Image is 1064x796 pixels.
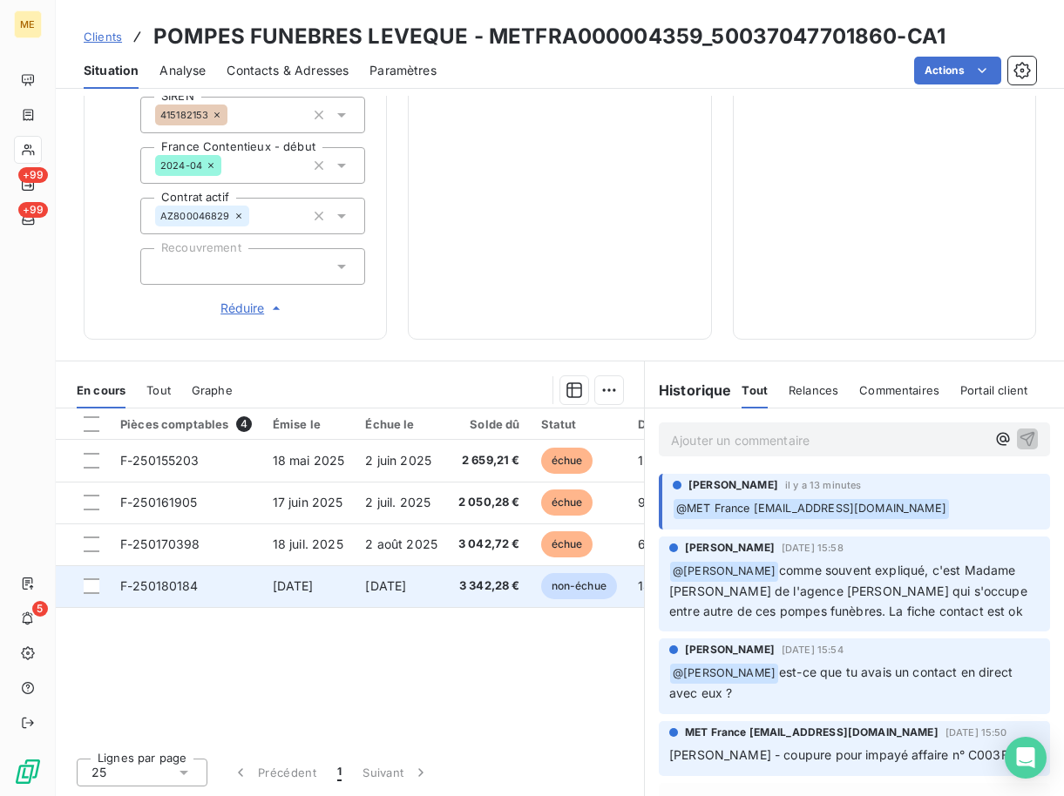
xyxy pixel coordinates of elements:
[327,754,352,791] button: 1
[273,417,345,431] div: Émise le
[140,299,365,318] button: Réduire
[18,167,48,183] span: +99
[120,495,198,509] span: F-250161905
[160,110,208,120] span: 415182153
[84,30,122,44] span: Clients
[236,416,252,432] span: 4
[365,453,431,468] span: 2 juin 2025
[458,494,520,511] span: 2 050,28 €
[541,417,617,431] div: Statut
[155,259,169,274] input: Ajouter une valeur
[688,477,778,493] span: [PERSON_NAME]
[645,380,732,401] h6: Historique
[742,383,768,397] span: Tout
[14,758,42,786] img: Logo LeanPay
[365,578,406,593] span: [DATE]
[782,543,844,553] span: [DATE] 15:58
[859,383,939,397] span: Commentaires
[120,453,200,468] span: F-250155203
[674,499,949,519] span: @ MET France [EMAIL_ADDRESS][DOMAIN_NAME]
[273,453,345,468] span: 18 mai 2025
[120,416,252,432] div: Pièces comptables
[638,578,658,593] span: 14 j
[221,754,327,791] button: Précédent
[638,417,685,431] div: Délai
[352,754,440,791] button: Suivant
[669,563,1031,618] span: comme souvent expliqué, c'est Madame [PERSON_NAME] de l'agence [PERSON_NAME] qui s'occupe entre a...
[685,540,775,556] span: [PERSON_NAME]
[160,160,202,171] span: 2024-04
[458,417,520,431] div: Solde dû
[369,62,437,79] span: Paramètres
[365,536,437,551] span: 2 août 2025
[14,10,42,38] div: ME
[84,62,139,79] span: Situation
[160,211,230,221] span: AZ800046829
[541,489,593,516] span: échue
[273,578,314,593] span: [DATE]
[458,536,520,553] span: 3 042,72 €
[638,495,661,509] span: 92 j
[365,495,430,509] span: 2 juil. 2025
[227,107,241,123] input: Ajouter une valeur
[670,664,778,684] span: @ [PERSON_NAME]
[638,536,658,551] span: 61 j
[159,62,206,79] span: Analyse
[638,453,666,468] span: 122 j
[458,577,520,595] span: 3 342,28 €
[541,573,617,599] span: non-échue
[77,383,125,397] span: En cours
[670,562,778,582] span: @ [PERSON_NAME]
[120,578,199,593] span: F-250180184
[32,601,48,617] span: 5
[249,208,263,224] input: Ajouter une valeur
[541,531,593,557] span: échue
[782,644,844,655] span: [DATE] 15:54
[192,383,233,397] span: Graphe
[669,664,1016,700] span: est-ce que tu avais un contact en direct avec eux ?
[669,747,1035,762] span: [PERSON_NAME] - coupure pour impayé affaire n° C003F3TM
[18,202,48,218] span: +99
[685,725,939,740] span: MET France [EMAIL_ADDRESS][DOMAIN_NAME]
[458,452,520,469] span: 2 659,21 €
[945,727,1007,738] span: [DATE] 15:50
[227,62,349,79] span: Contacts & Adresses
[789,383,838,397] span: Relances
[914,57,1001,84] button: Actions
[365,417,437,431] div: Échue le
[960,383,1027,397] span: Portail client
[273,495,343,509] span: 17 juin 2025
[221,158,235,173] input: Ajouter une valeur
[153,21,945,52] h3: POMPES FUNEBRES LEVEQUE - METFRA000004359_50037047701860-CA1
[91,764,106,781] span: 25
[84,28,122,45] a: Clients
[146,383,171,397] span: Tout
[120,536,200,551] span: F-250170398
[337,764,342,781] span: 1
[1005,737,1047,779] div: Open Intercom Messenger
[273,536,343,551] span: 18 juil. 2025
[785,480,862,490] span: il y a 13 minutes
[220,300,285,317] span: Réduire
[685,642,775,658] span: [PERSON_NAME]
[541,448,593,474] span: échue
